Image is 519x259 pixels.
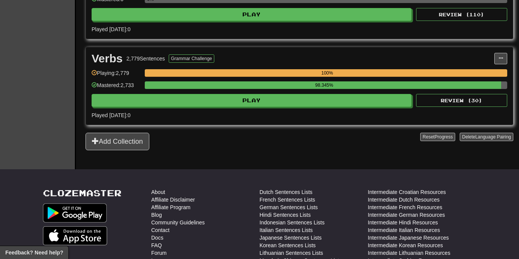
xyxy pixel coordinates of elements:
[368,249,450,257] a: Intermediate Lithuanian Resources
[368,226,440,234] a: Intermediate Italian Resources
[416,94,507,107] button: Review (30)
[147,81,501,89] div: 98.345%
[259,196,315,203] a: French Sentences Lists
[259,249,323,257] a: Lithuanian Sentences Lists
[85,133,149,150] button: Add Collection
[460,133,513,141] button: DeleteLanguage Pairing
[259,188,312,196] a: Dutch Sentences Lists
[92,94,411,107] button: Play
[151,234,163,242] a: Docs
[151,242,162,249] a: FAQ
[151,203,190,211] a: Affiliate Program
[151,226,169,234] a: Contact
[259,203,318,211] a: German Sentences Lists
[475,134,511,140] span: Language Pairing
[368,203,442,211] a: Intermediate French Resources
[368,242,443,249] a: Intermediate Korean Resources
[151,219,205,226] a: Community Guidelines
[147,69,507,77] div: 100%
[368,196,440,203] a: Intermediate Dutch Resources
[368,219,438,226] a: Intermediate Hindi Resources
[92,81,141,94] div: Mastered: 2,733
[127,55,165,62] div: 2,779 Sentences
[420,133,455,141] button: ResetProgress
[92,8,411,21] button: Play
[259,219,324,226] a: Indonesian Sentences Lists
[368,211,445,219] a: Intermediate German Resources
[43,188,122,198] a: Clozemaster
[43,203,107,222] img: Get it on Google Play
[259,211,311,219] a: Hindi Sentences Lists
[416,8,507,21] button: Review (110)
[259,234,321,242] a: Japanese Sentences Lists
[151,196,195,203] a: Affiliate Disclaimer
[169,54,214,63] button: Grammar Challenge
[151,211,162,219] a: Blog
[5,249,63,256] span: Open feedback widget
[151,249,166,257] a: Forum
[368,188,446,196] a: Intermediate Croatian Resources
[92,112,130,118] span: Played [DATE]: 0
[259,226,313,234] a: Italian Sentences Lists
[92,53,123,64] div: Verbs
[435,134,453,140] span: Progress
[92,69,141,82] div: Playing: 2,779
[151,188,165,196] a: About
[259,242,316,249] a: Korean Sentences Lists
[43,226,107,245] img: Get it on App Store
[92,26,130,32] span: Played [DATE]: 0
[368,234,449,242] a: Intermediate Japanese Resources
